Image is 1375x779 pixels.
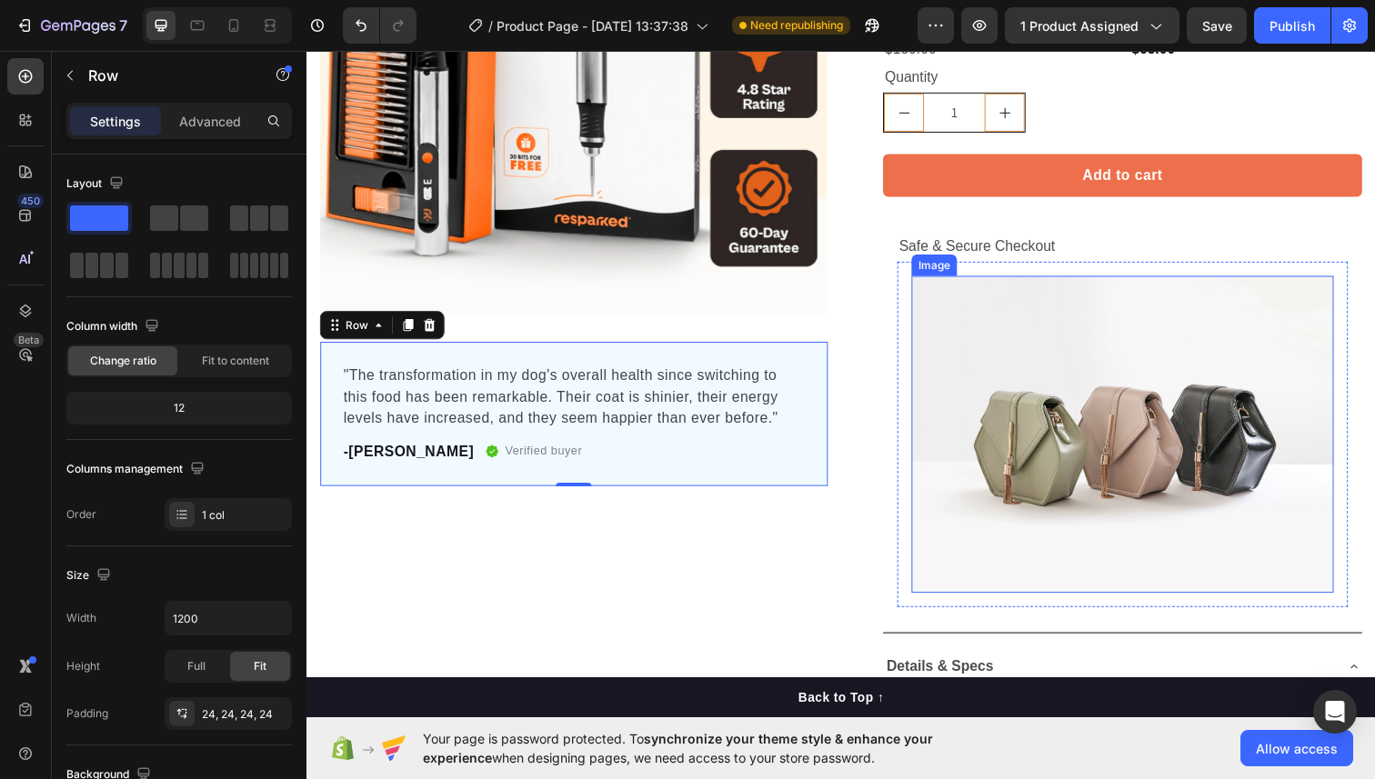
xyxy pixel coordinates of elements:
[592,617,701,644] p: Details & Specs
[588,106,1078,150] button: Add to cart
[90,112,141,131] p: Settings
[187,658,206,674] span: Full
[66,172,127,196] div: Layout
[589,45,630,84] button: decrement
[66,658,100,674] div: Height
[1020,16,1139,35] span: 1 product assigned
[792,117,874,139] div: Add to cart
[166,602,291,634] input: Auto
[617,231,1049,554] img: image_demo.jpg
[1202,18,1232,34] span: Save
[66,610,96,626] div: Width
[70,395,288,421] div: 12
[497,16,688,35] span: Product Page - [DATE] 13:37:38
[621,212,660,228] div: Image
[306,50,1375,717] iframe: Design area
[588,14,1078,44] div: Quantity
[254,658,266,674] span: Fit
[750,17,843,34] span: Need republishing
[1256,739,1338,758] span: Allow access
[66,315,163,339] div: Column width
[423,731,933,765] span: synchronize your theme style & enhance your experience
[88,65,243,86] p: Row
[66,705,108,722] div: Padding
[502,652,589,671] div: Back to Top ↑
[343,7,417,44] div: Undo/Redo
[14,333,44,347] div: Beta
[1270,16,1315,35] div: Publish
[90,353,156,369] span: Change ratio
[1254,7,1330,44] button: Publish
[66,564,115,588] div: Size
[423,729,1004,767] span: Your page is password protected. To when designing pages, we need access to your store password.
[17,194,44,208] div: 450
[605,188,1061,215] p: Safe & Secure Checkout
[488,16,493,35] span: /
[1005,7,1179,44] button: 1 product assigned
[7,7,135,44] button: 7
[1313,690,1357,734] div: Open Intercom Messenger
[202,507,287,524] div: 1 col
[66,506,96,523] div: Order
[202,353,269,369] span: Fit to content
[692,45,733,84] button: increment
[1240,730,1353,766] button: Allow access
[202,706,287,723] div: 24, 24, 24, 24
[119,15,127,36] p: 7
[630,45,692,84] input: quantity
[179,112,241,131] p: Advanced
[66,457,208,482] div: Columns management
[1187,7,1247,44] button: Save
